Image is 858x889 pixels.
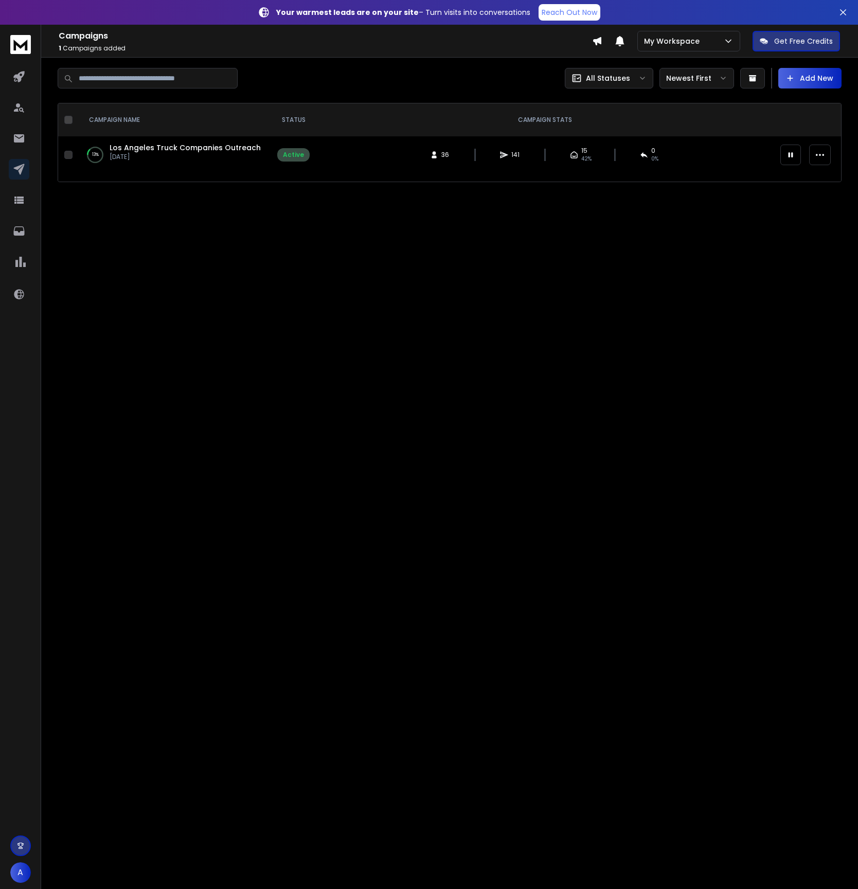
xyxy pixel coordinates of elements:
[59,30,592,42] h1: Campaigns
[271,103,316,136] th: STATUS
[651,155,658,163] span: 0 %
[774,36,833,46] p: Get Free Credits
[59,44,61,52] span: 1
[10,35,31,54] img: logo
[539,4,600,21] a: Reach Out Now
[92,150,99,160] p: 13 %
[110,153,261,161] p: [DATE]
[511,151,522,159] span: 141
[778,68,842,88] button: Add New
[644,36,704,46] p: My Workspace
[581,155,592,163] span: 42 %
[659,68,734,88] button: Newest First
[276,7,419,17] strong: Your warmest leads are on your site
[110,143,261,153] a: Los Angeles Truck Companies Outreach
[651,147,655,155] span: 0
[59,44,592,52] p: Campaigns added
[441,151,452,159] span: 36
[283,151,304,159] div: Active
[10,862,31,883] button: A
[542,7,597,17] p: Reach Out Now
[316,103,774,136] th: CAMPAIGN STATS
[77,136,271,173] td: 13%Los Angeles Truck Companies Outreach[DATE]
[276,7,530,17] p: – Turn visits into conversations
[586,73,630,83] p: All Statuses
[581,147,587,155] span: 15
[77,103,271,136] th: CAMPAIGN NAME
[753,31,840,51] button: Get Free Credits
